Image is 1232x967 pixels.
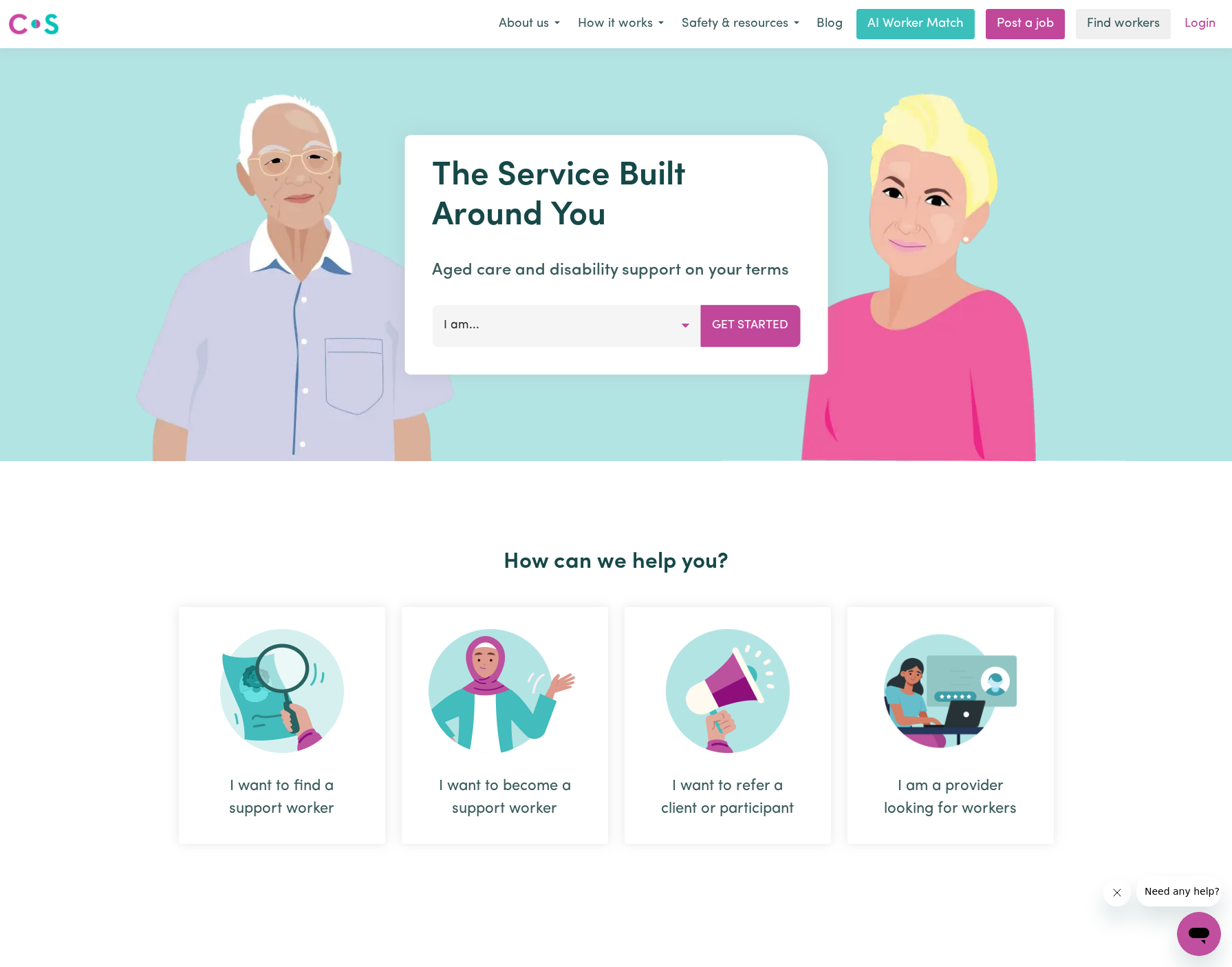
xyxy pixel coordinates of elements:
[1076,9,1171,39] a: Find workers
[847,607,1054,844] div: I am a provider looking for workers
[808,9,851,39] a: Blog
[8,8,59,40] a: Careseekers logo
[171,549,1062,575] h2: How can we help you?
[179,607,385,844] div: I want to find a support worker
[429,629,581,753] img: Become Worker
[1103,879,1131,906] iframe: Close message
[625,607,831,844] div: I want to refer a client or participant
[658,775,798,820] div: I want to refer a client or participant
[884,629,1017,753] img: Provider
[432,305,701,346] button: I am...
[212,775,352,820] div: I want to find a support worker
[1176,9,1224,39] a: Login
[986,9,1065,39] a: Post a job
[8,12,59,36] img: Careseekers logo
[220,629,344,753] img: Search
[569,10,673,39] button: How it works
[673,10,808,39] button: Safety & resources
[490,10,569,39] button: About us
[880,775,1021,820] div: I am a provider looking for workers
[1177,912,1221,956] iframe: Button to launch messaging window
[700,305,800,346] button: Get Started
[402,607,608,844] div: I want to become a support worker
[432,258,800,283] p: Aged care and disability support on your terms
[666,629,790,753] img: Refer
[1136,876,1221,906] iframe: Message from company
[432,157,800,236] h1: The Service Built Around You
[856,9,975,39] a: AI Worker Match
[435,775,575,820] div: I want to become a support worker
